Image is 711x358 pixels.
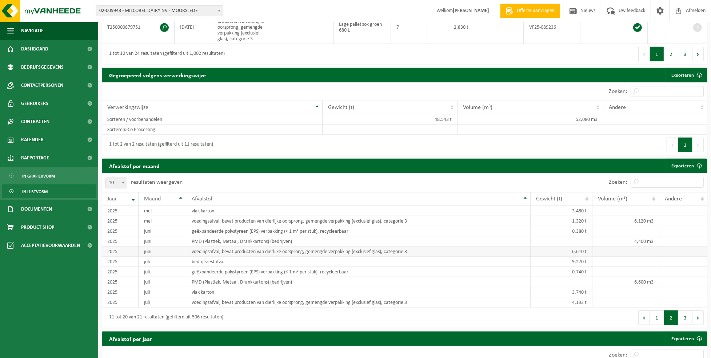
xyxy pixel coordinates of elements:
td: PMD (Plastiek, Metaal, Drankkartons) (bedrijven) [186,236,531,247]
td: T250000879751 [102,11,175,44]
td: vlak karton [186,206,531,216]
td: vlak karton [186,287,531,297]
span: Dashboard [21,40,48,58]
td: 4,400 m3 [592,236,659,247]
td: 3,480 t [531,206,593,216]
span: Maand [144,196,161,202]
td: 48,543 t [323,114,458,125]
strong: [PERSON_NAME] [453,8,489,13]
td: 2025 [102,206,139,216]
span: Acceptatievoorwaarden [21,236,80,255]
td: 2,830 t [428,11,475,44]
button: Previous [638,47,650,61]
td: 6,120 m3 [592,216,659,226]
button: 1 [650,47,664,61]
span: Offerte aanvragen [515,7,556,15]
span: Contracten [21,113,49,131]
span: Gewicht (t) [536,196,562,202]
span: 10 [106,178,127,188]
td: PMD (Plastiek, Metaal, Drankkartons) (bedrijven) [186,277,531,287]
button: 3 [678,310,692,325]
td: 2025 [102,226,139,236]
span: Andere [665,196,682,202]
td: 2025 [102,297,139,308]
span: Andere [609,105,626,110]
span: Afvalstof [192,196,212,202]
a: Offerte aanvragen [500,4,560,18]
button: Previous [667,138,678,152]
td: 2025 [102,257,139,267]
button: 1 [650,310,664,325]
span: Rapportage [21,149,49,167]
td: 4,193 t [531,297,593,308]
div: 11 tot 20 van 21 resultaten (gefilterd uit 506 resultaten) [105,311,223,324]
td: juli [139,277,186,287]
button: Next [692,47,704,61]
span: Jaar [107,196,117,202]
td: mei [139,206,186,216]
span: 02-009948 - MILCOBEL DAIRY NV - MOORSLEDE [96,6,223,16]
span: Contactpersonen [21,76,63,94]
td: 1,320 t [531,216,593,226]
td: 0,740 t [531,267,593,277]
td: juni [139,226,186,236]
td: [DATE] [175,11,212,44]
button: 3 [678,47,692,61]
span: Volume (m³) [598,196,627,202]
a: Exporteren [666,68,707,82]
td: 9,270 t [531,257,593,267]
span: Verwerkingswijze [107,105,148,110]
button: Next [692,310,704,325]
td: 3,740 t [531,287,593,297]
span: Volume (m³) [463,105,492,110]
span: Documenten [21,200,52,218]
td: 7 [391,11,428,44]
span: Product Shop [21,218,54,236]
label: Zoeken: [609,89,627,95]
a: In lijstvorm [2,184,96,198]
td: juli [139,257,186,267]
button: 2 [664,47,678,61]
a: Exporteren [666,159,707,173]
label: Zoeken: [609,180,627,186]
td: 6,610 t [531,247,593,257]
a: Exporteren [666,331,707,346]
td: juli [139,267,186,277]
label: resultaten weergeven [131,179,183,185]
span: Bedrijfsgegevens [21,58,64,76]
td: geëxpandeerde polystyreen (EPS) verpakking (< 1 m² per stuk), recycleerbaar [186,267,531,277]
td: mei [139,216,186,226]
div: 1 tot 10 van 24 resultaten (gefilterd uit 1,002 resultaten) [105,48,225,61]
span: Gebruikers [21,94,48,113]
div: 1 tot 2 van 2 resultaten (gefilterd uit 11 resultaten) [105,138,213,151]
span: 02-009948 - MILCOBEL DAIRY NV - MOORSLEDE [96,5,223,16]
td: geëxpandeerde polystyreen (EPS) verpakking (< 1 m² per stuk), recycleerbaar [186,226,531,236]
td: 0,380 t [531,226,593,236]
button: 1 [678,138,692,152]
h2: Afvalstof per maand [102,159,167,173]
span: Kalender [21,131,44,149]
td: 2025 [102,287,139,297]
td: 52,080 m3 [458,114,603,125]
td: juni [139,236,186,247]
td: juli [139,297,186,308]
td: 6,600 m3 [592,277,659,287]
td: 2025 [102,267,139,277]
button: Previous [638,310,650,325]
td: bedrijfsrestafval [186,257,531,267]
button: Next [692,138,704,152]
a: In grafiekvorm [2,169,96,183]
span: In lijstvorm [22,185,48,199]
td: Sorteren>Co Processing [102,125,323,135]
td: Lage palletbox groen 680 L [333,11,391,44]
td: 2025 [102,216,139,226]
td: voedingsafval, bevat producten van dierlijke oorsprong, gemengde verpakking (exclusief glas), cat... [186,247,531,257]
td: voedingsafval, bevat producten van dierlijke oorsprong, gemengde verpakking (exclusief glas), cat... [212,11,277,44]
td: 2025 [102,277,139,287]
td: juli [139,287,186,297]
td: VF25-089236 [524,11,580,44]
td: voedingsafval, bevat producten van dierlijke oorsprong, gemengde verpakking (exclusief glas), cat... [186,216,531,226]
h2: Gegroepeerd volgens verwerkingswijze [102,68,213,82]
span: Navigatie [21,22,44,40]
td: 2025 [102,236,139,247]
